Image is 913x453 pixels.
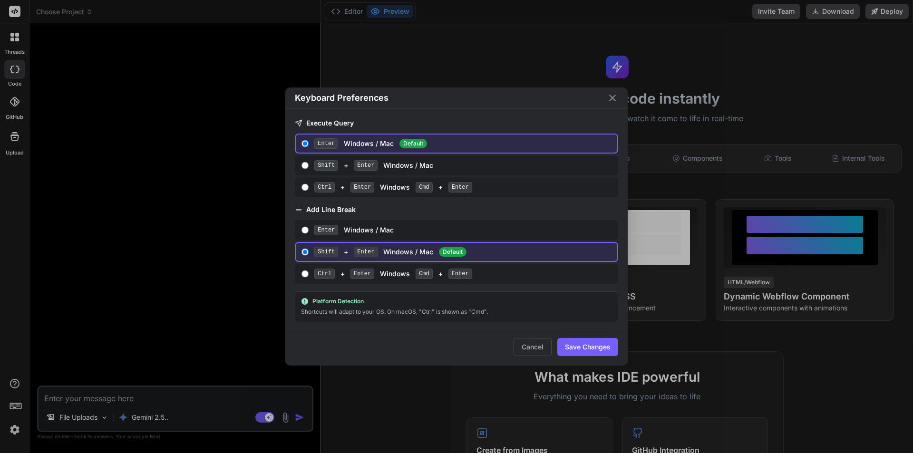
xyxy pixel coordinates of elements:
[314,225,338,235] span: Enter
[314,138,613,149] div: Windows / Mac
[314,247,338,257] span: Shift
[448,182,472,193] span: Enter
[314,160,338,171] span: Shift
[314,182,335,193] span: Ctrl
[314,225,613,235] div: Windows / Mac
[295,118,618,128] h3: Execute Query
[295,91,389,105] h2: Keyboard Preferences
[301,140,309,147] input: EnterWindows / Mac Default
[514,338,552,356] button: Cancel
[448,269,472,279] span: Enter
[301,298,612,305] div: Platform Detection
[557,338,618,356] button: Save Changes
[416,269,433,279] span: Cmd
[314,182,613,193] div: + Windows +
[354,247,378,257] span: Enter
[607,92,618,104] button: Close
[416,182,433,193] span: Cmd
[301,248,309,256] input: Shift+EnterWindows / MacDefault
[301,183,309,191] input: Ctrl+Enter Windows Cmd+Enter
[350,182,374,193] span: Enter
[350,269,374,279] span: Enter
[399,139,427,148] span: Default
[295,205,618,214] h3: Add Line Break
[314,247,613,257] div: + Windows / Mac
[301,162,309,169] input: Shift+EnterWindows / Mac
[301,307,612,317] div: Shortcuts will adapt to your OS. On macOS, "Ctrl" is shown as "Cmd".
[354,160,378,171] span: Enter
[439,247,466,257] span: Default
[314,269,335,279] span: Ctrl
[301,270,309,278] input: Ctrl+Enter Windows Cmd+Enter
[314,138,338,149] span: Enter
[301,226,309,234] input: EnterWindows / Mac
[314,269,613,279] div: + Windows +
[314,160,613,171] div: + Windows / Mac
